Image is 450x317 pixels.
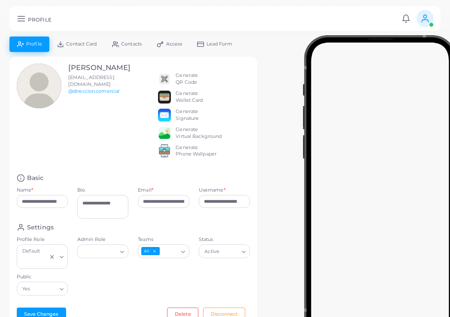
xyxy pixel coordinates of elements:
[68,64,131,72] h3: [PERSON_NAME]
[68,88,119,94] a: @direccion.comercial
[32,284,56,294] input: Search for option
[138,244,189,258] div: Search for option
[27,223,54,232] h4: Settings
[27,174,44,182] h4: Basic
[77,236,128,243] label: Admin Role
[121,42,142,46] span: Contacts
[158,109,171,122] img: email.png
[17,236,68,243] label: Profile Role
[176,90,203,104] div: Generate Wallet Card
[28,17,52,23] h5: PROFILE
[158,73,171,85] img: qr2.png
[66,42,97,46] span: Contact Card
[176,144,216,158] div: Generate Phone Wallpaper
[68,74,115,87] span: [EMAIL_ADDRESS][DOMAIN_NAME]
[26,42,42,46] span: Profile
[49,253,55,260] button: Clear Selected
[176,72,198,86] div: Generate QR Code
[17,282,68,296] div: Search for option
[77,244,128,258] div: Search for option
[81,247,117,256] input: Search for option
[17,244,68,269] div: Search for option
[152,248,158,254] button: Deselect All
[199,187,225,194] label: Username
[21,257,47,267] input: Search for option
[77,187,128,194] label: Bio
[21,285,32,294] span: Yes
[158,91,171,104] img: apple-wallet.png
[138,236,189,243] label: Teams
[166,42,182,46] span: Access
[176,126,222,140] div: Generate Virtual Background
[158,127,171,140] img: e64e04433dee680bcc62d3a6779a8f701ecaf3be228fb80ea91b313d80e16e10.png
[21,247,41,256] span: Default
[17,187,33,194] label: Name
[141,247,160,255] span: All
[176,108,199,122] div: Generate Signature
[17,274,68,280] label: Public
[199,244,250,258] div: Search for option
[222,247,238,256] input: Search for option
[158,144,171,157] img: 522fc3d1c3555ff804a1a379a540d0107ed87845162a92721bf5e2ebbcc3ae6c.png
[204,247,221,256] span: Active
[199,236,250,243] label: Status
[207,42,232,46] span: Lead Form
[161,247,177,256] input: Search for option
[138,187,153,194] label: Email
